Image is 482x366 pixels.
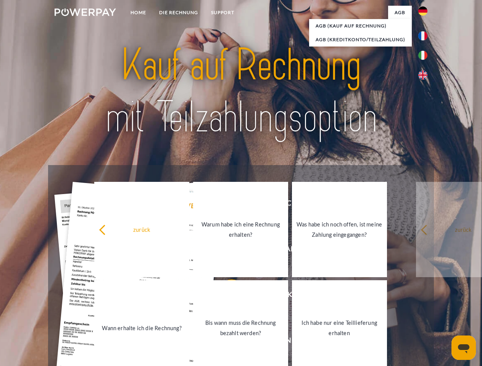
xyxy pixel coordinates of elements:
[309,33,412,47] a: AGB (Kreditkonto/Teilzahlung)
[153,6,205,19] a: DIE RECHNUNG
[297,219,382,240] div: Was habe ich noch offen, ist meine Zahlung eingegangen?
[418,71,427,80] img: en
[99,224,185,234] div: zurück
[388,6,412,19] a: agb
[418,51,427,60] img: it
[73,37,409,146] img: title-powerpay_de.svg
[198,318,284,338] div: Bis wann muss die Rechnung bezahlt werden?
[292,182,387,277] a: Was habe ich noch offen, ist meine Zahlung eingegangen?
[297,318,382,338] div: Ich habe nur eine Teillieferung erhalten
[451,335,476,360] iframe: Schaltfläche zum Öffnen des Messaging-Fensters
[124,6,153,19] a: Home
[418,31,427,40] img: fr
[55,8,116,16] img: logo-powerpay-white.svg
[309,19,412,33] a: AGB (Kauf auf Rechnung)
[418,6,427,16] img: de
[198,219,284,240] div: Warum habe ich eine Rechnung erhalten?
[99,323,185,333] div: Wann erhalte ich die Rechnung?
[205,6,241,19] a: SUPPORT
